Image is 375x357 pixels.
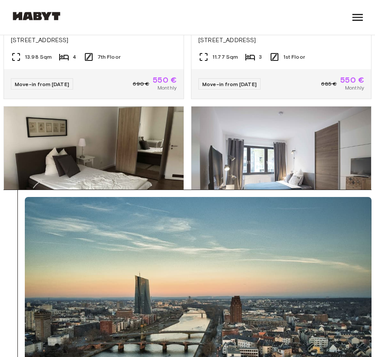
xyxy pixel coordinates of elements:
span: 3 [259,53,262,61]
a: Marketing picture of unit DE-04-042-001-03HFPrevious imagePrevious imagePrivates Zimmer[STREET_AD... [191,106,372,307]
span: 7th Floor [97,53,121,61]
img: Habyt [10,12,63,20]
span: 13.98 Sqm [25,53,52,61]
span: 4 [73,53,76,61]
span: Move-in from [DATE] [202,81,257,87]
span: 550 € [153,76,177,84]
span: Monthly [157,84,177,92]
a: Marketing picture of unit DE-04-030-002-04HFPrevious imagePrevious imagePrivates Zimmer[STREET_AD... [3,106,184,307]
img: Marketing picture of unit DE-04-030-002-04HF [4,107,184,226]
span: Monthly [345,84,364,92]
span: 550 € [340,76,364,84]
img: Marketing picture of unit DE-04-042-001-03HF [191,107,371,226]
span: [STREET_ADDRESS] [198,36,364,45]
span: 690 € [133,80,149,88]
span: [STREET_ADDRESS] [11,36,177,45]
span: 1st Floor [283,53,305,61]
span: Move-in from [DATE] [15,81,69,87]
span: 11.77 Sqm [212,53,238,61]
span: 685 € [321,80,337,88]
